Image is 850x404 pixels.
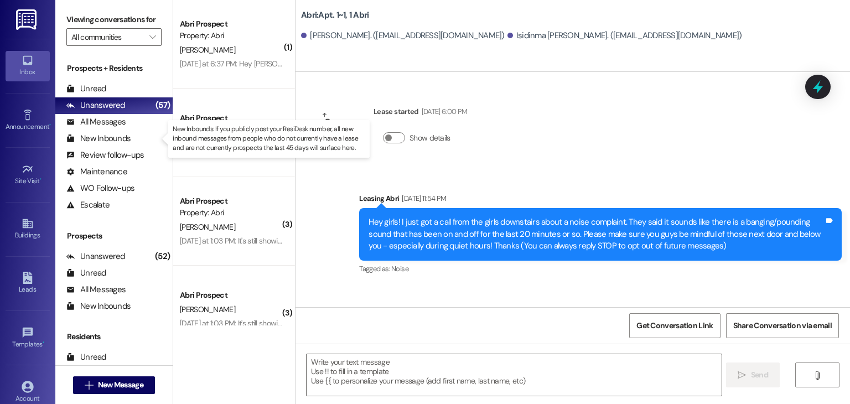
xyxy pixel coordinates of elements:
[66,301,131,312] div: New Inbounds
[6,51,50,81] a: Inbox
[6,268,50,298] a: Leads
[66,351,106,363] div: Unread
[180,112,282,124] div: Abri Prospect
[149,33,156,42] i: 
[153,97,173,114] div: (57)
[40,175,42,183] span: •
[6,214,50,244] a: Buildings
[49,121,51,129] span: •
[507,30,742,42] div: Isidinma [PERSON_NAME]. ([EMAIL_ADDRESS][DOMAIN_NAME])
[66,284,126,296] div: All Messages
[636,320,713,332] span: Get Conversation Link
[66,251,125,262] div: Unanswered
[85,381,93,390] i: 
[733,320,832,332] span: Share Conversation via email
[180,318,328,328] div: [DATE] at 1:03 PM: It's still showing 380 for rent.
[43,339,44,346] span: •
[751,369,768,381] span: Send
[152,248,173,265] div: (52)
[410,132,450,144] label: Show details
[66,83,106,95] div: Unread
[180,195,282,207] div: Abri Prospect
[66,149,144,161] div: Review follow-ups
[813,371,821,380] i: 
[301,30,505,42] div: [PERSON_NAME]. ([EMAIL_ADDRESS][DOMAIN_NAME])
[180,289,282,301] div: Abri Prospect
[738,371,746,380] i: 
[66,199,110,211] div: Escalate
[6,323,50,353] a: Templates •
[180,30,282,42] div: Property: Abri
[55,331,173,343] div: Residents
[419,106,468,117] div: [DATE] 6:00 PM
[16,9,39,30] img: ResiDesk Logo
[180,207,282,219] div: Property: Abri
[71,28,144,46] input: All communities
[629,313,720,338] button: Get Conversation Link
[6,160,50,190] a: Site Visit •
[66,11,162,28] label: Viewing conversations for
[369,216,824,252] div: Hey girls! I just got a call from the girls downstairs about a noise complaint. They said it soun...
[180,18,282,30] div: Abri Prospect
[391,264,408,273] span: Noise
[726,313,839,338] button: Share Conversation via email
[55,63,173,74] div: Prospects + Residents
[180,304,235,314] span: [PERSON_NAME]
[359,193,842,208] div: Leasing Abri
[180,222,235,232] span: [PERSON_NAME]
[55,230,173,242] div: Prospects
[66,116,126,128] div: All Messages
[66,267,106,279] div: Unread
[726,362,780,387] button: Send
[98,379,143,391] span: New Message
[374,106,467,121] div: Lease started
[66,166,127,178] div: Maintenance
[66,133,131,144] div: New Inbounds
[180,236,328,246] div: [DATE] at 1:03 PM: It's still showing 380 for rent.
[301,9,369,21] b: Abri: Apt. 1~1, 1 Abri
[180,45,235,55] span: [PERSON_NAME]
[359,261,842,277] div: Tagged as:
[399,193,446,204] div: [DATE] 11:54 PM
[180,59,583,69] div: [DATE] at 6:37 PM: Hey [PERSON_NAME], we're just checking - we haven't been able to find anything...
[66,183,134,194] div: WO Follow-ups
[66,100,125,111] div: Unanswered
[173,125,365,153] p: New Inbounds: If you publicly post your ResiDesk number, all new inbound messages from people who...
[73,376,155,394] button: New Message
